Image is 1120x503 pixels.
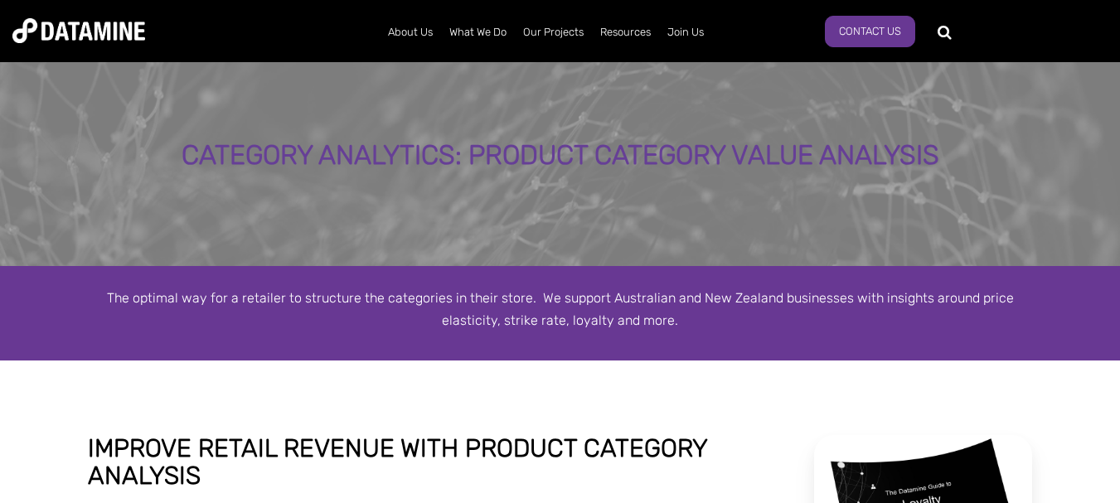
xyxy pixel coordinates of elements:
[592,11,659,54] a: Resources
[88,433,707,491] span: Improve retail revenue with product category analysis
[441,11,515,54] a: What We Do
[659,11,712,54] a: Join Us
[12,18,145,43] img: Datamine
[380,11,441,54] a: About Us
[515,11,592,54] a: Our Projects
[133,141,987,171] div: Category Analytics: Product Category Value Analysis
[88,287,1033,331] p: The optimal way for a retailer to structure the categories in their store. We support Australian ...
[825,16,915,47] a: Contact Us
